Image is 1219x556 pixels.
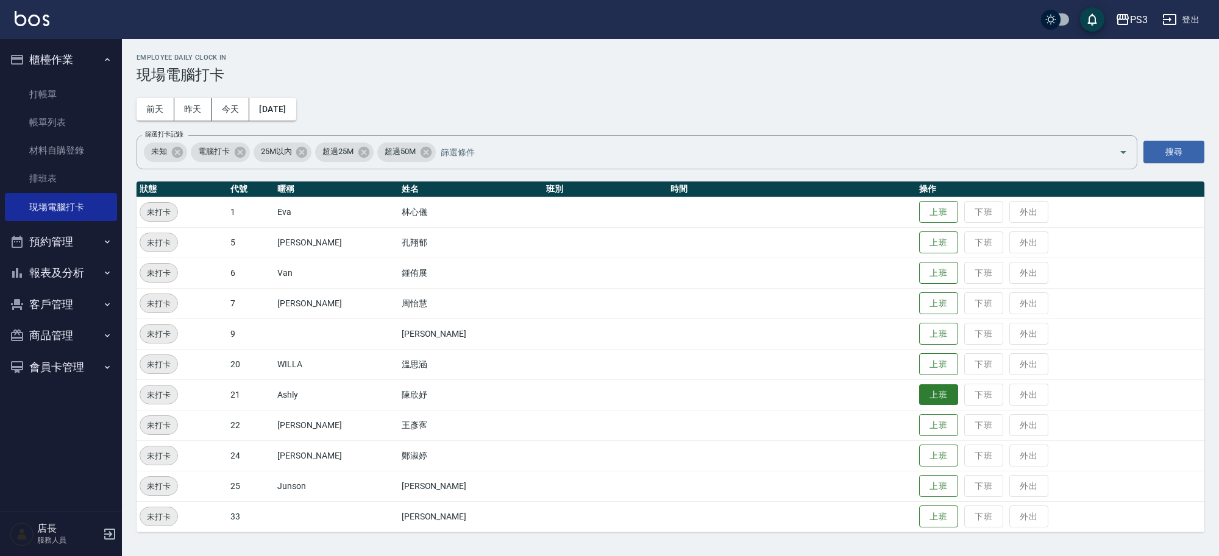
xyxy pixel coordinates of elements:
[919,505,958,528] button: 上班
[919,262,958,284] button: 上班
[274,440,399,471] td: [PERSON_NAME]
[274,379,399,410] td: Ashly
[249,98,296,121] button: [DATE]
[5,193,117,221] a: 現場電腦打卡
[543,181,667,197] th: 班別
[227,471,274,501] td: 25
[140,358,177,371] span: 未打卡
[227,227,274,258] td: 5
[140,419,177,432] span: 未打卡
[15,11,49,26] img: Logo
[1114,143,1133,162] button: Open
[667,181,916,197] th: 時間
[399,440,543,471] td: 鄭淑婷
[227,197,274,227] td: 1
[919,353,958,376] button: 上班
[254,146,299,158] span: 25M以內
[1111,7,1153,32] button: PS3
[212,98,250,121] button: 今天
[227,440,274,471] td: 24
[227,318,274,349] td: 9
[274,181,399,197] th: 暱稱
[399,227,543,258] td: 孔翔郁
[274,410,399,440] td: [PERSON_NAME]
[919,231,958,254] button: 上班
[919,384,958,406] button: 上班
[315,146,361,158] span: 超過25M
[377,143,436,162] div: 超過50M
[399,258,543,288] td: 鍾侑展
[144,143,187,162] div: 未知
[137,98,174,121] button: 前天
[919,323,958,345] button: 上班
[5,257,117,289] button: 報表及分析
[274,349,399,379] td: WILLA
[227,379,274,410] td: 21
[919,475,958,498] button: 上班
[399,197,543,227] td: 林心儀
[399,288,543,318] td: 周怡慧
[140,449,177,462] span: 未打卡
[438,141,1098,163] input: 篩選條件
[399,501,543,532] td: [PERSON_NAME]
[191,143,250,162] div: 電腦打卡
[37,523,99,535] h5: 店長
[919,292,958,315] button: 上班
[140,236,177,249] span: 未打卡
[5,320,117,351] button: 商品管理
[274,258,399,288] td: Van
[145,130,183,139] label: 篩選打卡記錄
[227,181,274,197] th: 代號
[5,44,117,76] button: 櫃檯作業
[137,54,1204,62] h2: Employee Daily Clock In
[227,410,274,440] td: 22
[274,471,399,501] td: Junson
[919,445,958,467] button: 上班
[227,501,274,532] td: 33
[399,181,543,197] th: 姓名
[140,480,177,493] span: 未打卡
[1143,141,1204,163] button: 搜尋
[5,351,117,383] button: 會員卡管理
[919,414,958,437] button: 上班
[174,98,212,121] button: 昨天
[10,522,34,546] img: Person
[274,288,399,318] td: [PERSON_NAME]
[144,146,174,158] span: 未知
[5,108,117,136] a: 帳單列表
[140,267,177,280] span: 未打卡
[399,410,543,440] td: 王彥寯
[140,206,177,219] span: 未打卡
[227,349,274,379] td: 20
[227,258,274,288] td: 6
[399,318,543,349] td: [PERSON_NAME]
[1157,9,1204,31] button: 登出
[399,349,543,379] td: 溫思涵
[399,471,543,501] td: [PERSON_NAME]
[1130,12,1148,27] div: PS3
[254,143,312,162] div: 25M以內
[919,201,958,223] button: 上班
[227,288,274,318] td: 7
[5,226,117,258] button: 預約管理
[377,146,423,158] span: 超過50M
[140,297,177,310] span: 未打卡
[140,389,177,401] span: 未打卡
[137,181,227,197] th: 狀態
[5,164,117,192] a: 排班表
[5,136,117,164] a: 材料自購登錄
[5,80,117,108] a: 打帳單
[37,535,99,546] p: 服務人員
[274,197,399,227] td: Eva
[140,510,177,523] span: 未打卡
[274,227,399,258] td: [PERSON_NAME]
[315,143,374,162] div: 超過25M
[399,379,543,410] td: 陳欣妤
[1080,7,1104,32] button: save
[5,289,117,320] button: 客戶管理
[191,146,237,158] span: 電腦打卡
[140,328,177,340] span: 未打卡
[916,181,1204,197] th: 操作
[137,66,1204,83] h3: 現場電腦打卡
